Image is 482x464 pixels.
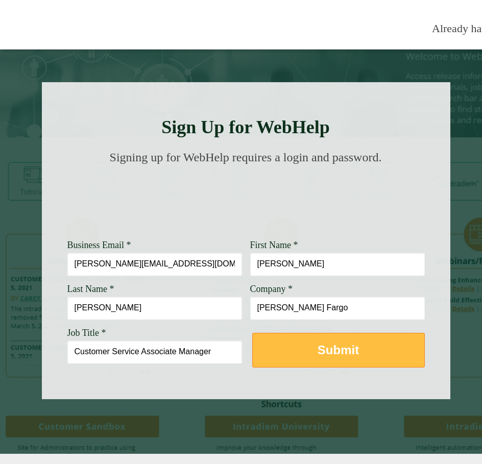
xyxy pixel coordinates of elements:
[67,284,114,294] span: Last Name *
[318,343,359,357] strong: Submit
[250,240,298,250] span: First Name *
[67,328,106,338] span: Job Title *
[74,175,419,226] img: Need Credentials? Sign up below. Have Credentials? Use the sign-in button.
[250,284,293,294] span: Company *
[67,240,131,250] span: Business Email *
[161,117,330,137] strong: Sign Up for WebHelp
[252,333,425,368] button: Submit
[110,151,382,164] span: Signing up for WebHelp requires a login and password.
